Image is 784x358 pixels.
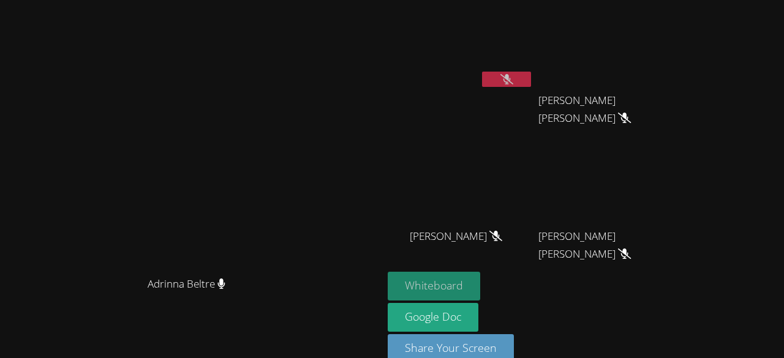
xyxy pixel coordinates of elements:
button: Whiteboard [388,272,480,300]
span: [PERSON_NAME] [PERSON_NAME] [538,92,674,127]
span: [PERSON_NAME] [410,228,502,245]
span: Adrinna Beltre [148,275,225,293]
span: [PERSON_NAME] [PERSON_NAME] [538,228,674,263]
a: Google Doc [388,303,478,332]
